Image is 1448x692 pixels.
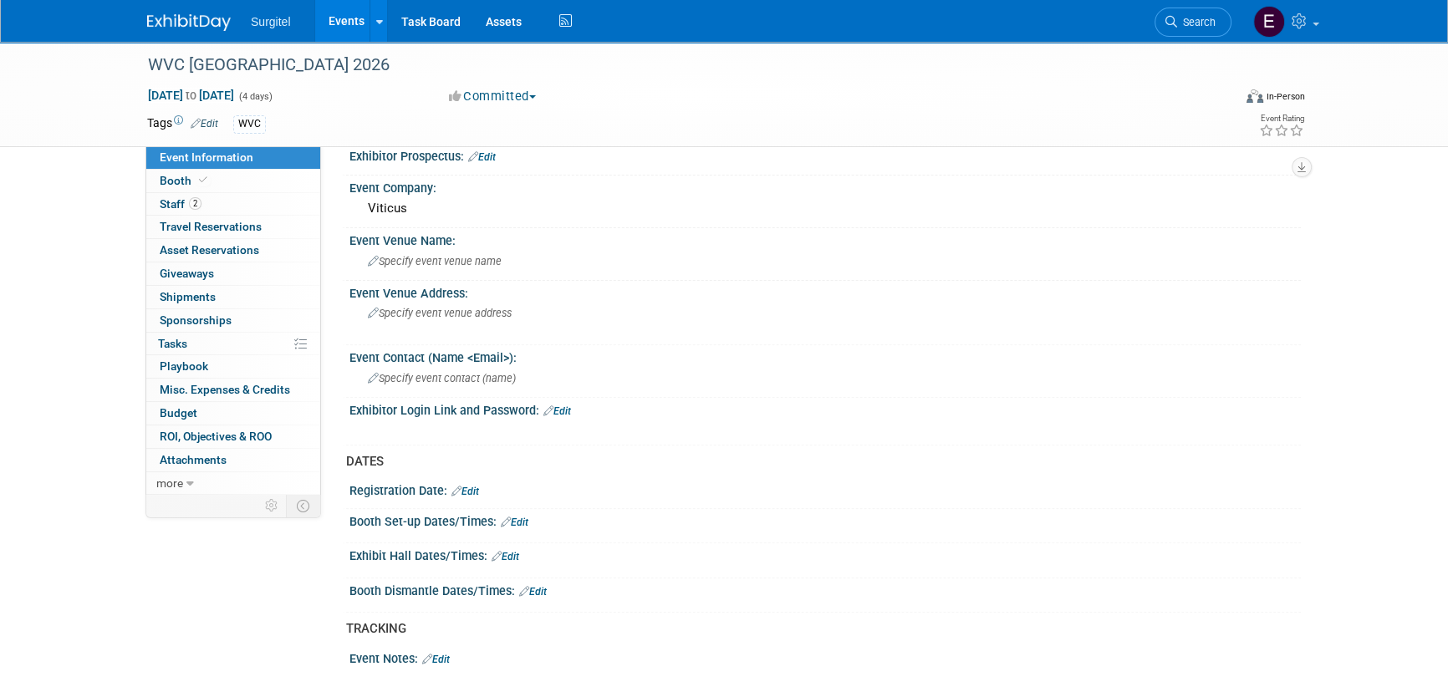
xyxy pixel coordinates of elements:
[158,337,187,350] span: Tasks
[160,290,216,303] span: Shipments
[443,88,543,105] button: Committed
[156,476,183,490] span: more
[1177,16,1216,28] span: Search
[349,543,1301,565] div: Exhibit Hall Dates/Times:
[346,453,1288,471] div: DATES
[349,578,1301,600] div: Booth Dismantle Dates/Times:
[368,307,512,319] span: Specify event venue address
[368,372,516,384] span: Specify event contact (name
[146,402,320,425] a: Budget
[146,239,320,262] a: Asset Reservations
[349,281,1301,302] div: Event Venue Address:
[492,551,519,562] a: Edit
[146,216,320,238] a: Travel Reservations
[160,243,259,257] span: Asset Reservations
[146,146,320,169] a: Event Information
[1253,6,1285,38] img: Event Coordinator
[199,176,207,185] i: Booth reservation complete
[251,15,290,28] span: Surgitel
[189,197,201,210] span: 2
[543,405,571,417] a: Edit
[349,509,1301,531] div: Booth Set-up Dates/Times:
[146,309,320,332] a: Sponsorships
[147,114,218,134] td: Tags
[146,449,320,471] a: Attachments
[1133,87,1305,112] div: Event Format
[191,118,218,130] a: Edit
[349,398,1301,420] div: Exhibitor Login Link and Password:
[519,586,547,598] a: Edit
[1266,90,1305,103] div: In-Person
[160,150,253,164] span: Event Information
[368,255,502,267] span: Specify event venue name
[346,620,1288,638] div: TRACKING
[160,267,214,280] span: Giveaways
[160,383,290,396] span: Misc. Expenses & Credits
[147,14,231,31] img: ExhibitDay
[349,228,1301,249] div: Event Venue Name:
[1259,114,1304,123] div: Event Rating
[160,406,197,420] span: Budget
[160,453,227,466] span: Attachments
[160,313,232,327] span: Sponsorships
[349,478,1301,500] div: Registration Date:
[349,345,1301,366] div: Event Contact (Name <Email>):
[468,151,496,163] a: Edit
[160,197,201,211] span: Staff
[147,88,235,103] span: [DATE] [DATE]
[237,91,273,102] span: (4 days)
[146,379,320,401] a: Misc. Expenses & Credits
[422,654,450,665] a: Edit
[146,170,320,192] a: Booth
[146,193,320,216] a: Staff2
[233,115,266,133] div: WVC
[1155,8,1231,37] a: Search
[501,516,528,528] a: Edit
[349,176,1301,196] div: Event Company:
[349,144,1301,165] div: Exhibitor Prospectus:
[287,495,321,516] td: Toggle Event Tabs
[349,646,1301,668] div: Event Notes:
[160,359,208,373] span: Playbook
[160,174,211,187] span: Booth
[183,89,199,102] span: to
[160,220,262,233] span: Travel Reservations
[146,262,320,285] a: Giveaways
[1247,89,1263,103] img: Format-Inperson.png
[142,50,1206,80] div: WVC [GEOGRAPHIC_DATA] 2026
[512,372,516,384] email: )
[146,286,320,308] a: Shipments
[146,355,320,378] a: Playbook
[146,333,320,355] a: Tasks
[451,486,479,497] a: Edit
[146,425,320,448] a: ROI, Objectives & ROO
[257,495,287,516] td: Personalize Event Tab Strip
[160,430,272,443] span: ROI, Objectives & ROO
[362,196,1288,221] div: Viticus
[146,472,320,495] a: more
